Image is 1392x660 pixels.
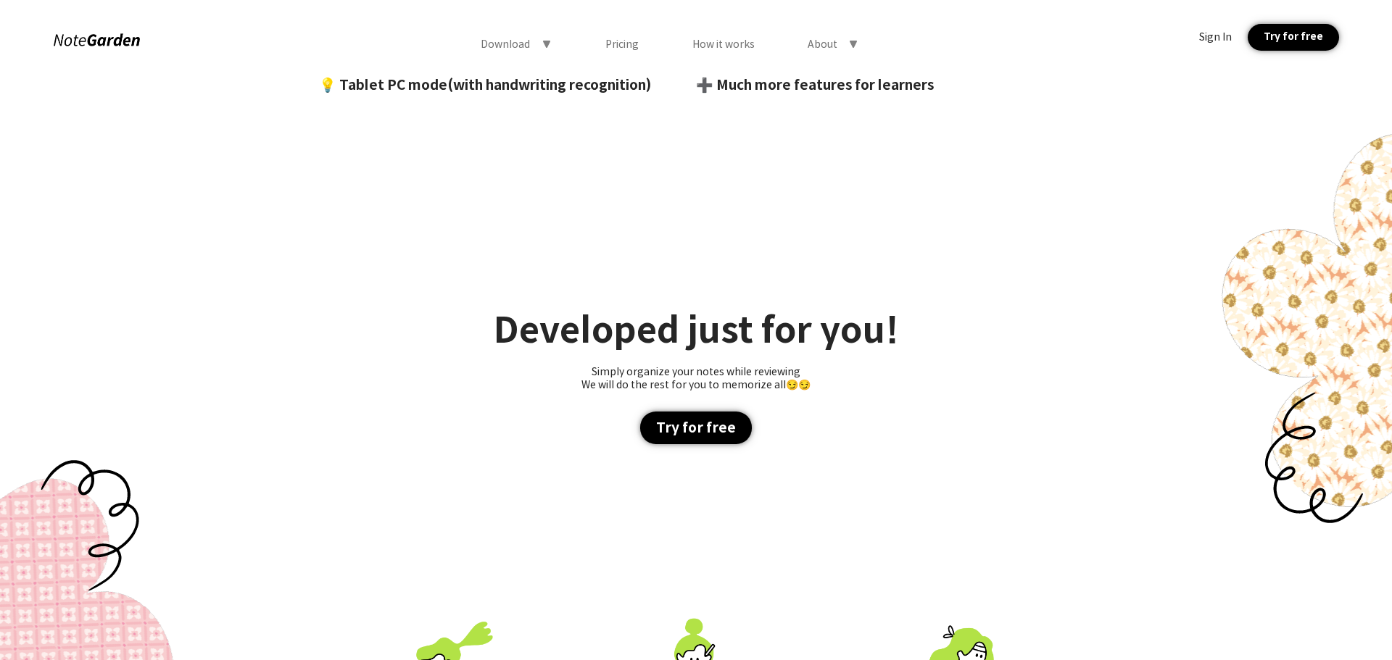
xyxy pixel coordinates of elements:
div: Developed just for you! [494,309,899,354]
div: Sign In [1199,30,1232,43]
div: 💡 Tablet PC mode(with handwriting recognition) [319,77,697,94]
div: Simply organize your notes while reviewing [581,365,811,378]
div: We will do the rest for you to memorize all😏😏 [581,378,811,391]
div: About [808,38,837,51]
div: ➕ Much more features for learners [696,77,1074,94]
div: How it works [692,38,755,51]
div: Try for free [640,412,751,443]
div: Try for free [1248,24,1338,51]
div: Pricing [605,38,639,51]
div: Download [481,38,530,51]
